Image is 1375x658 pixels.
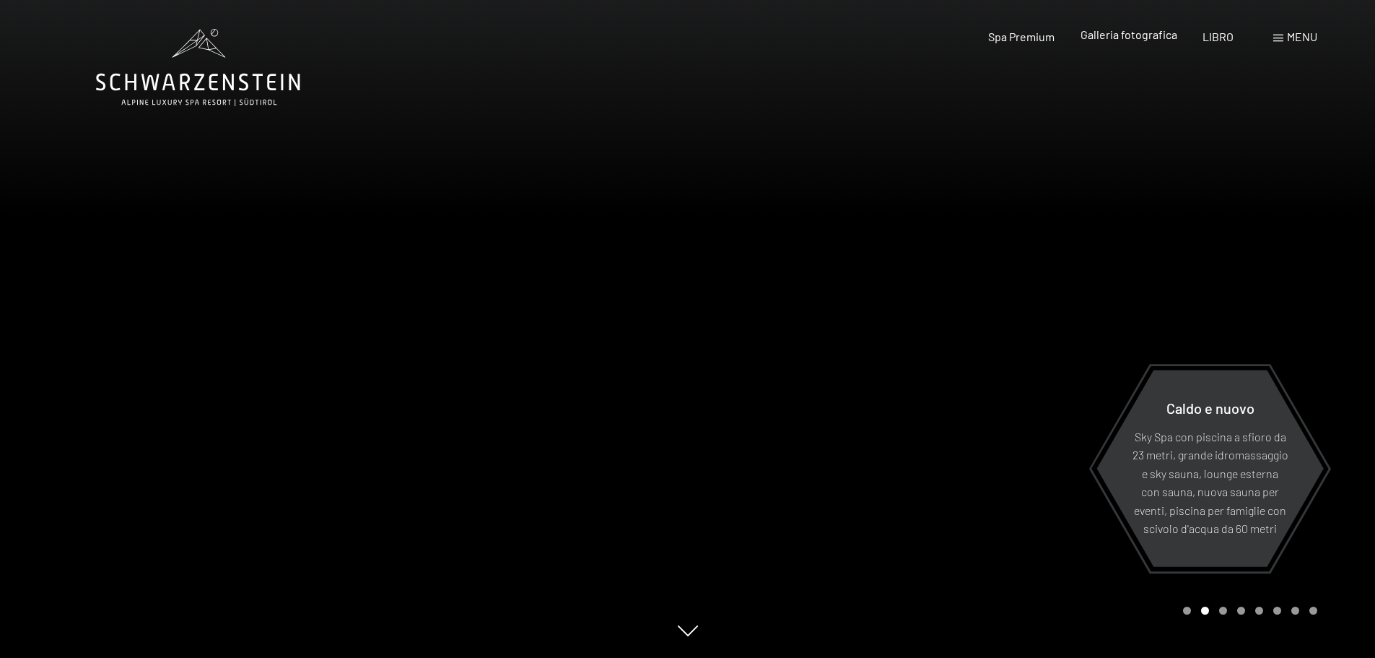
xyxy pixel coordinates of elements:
[1166,399,1254,416] font: Caldo e nuovo
[1081,27,1177,41] a: Galleria fotografica
[1291,607,1299,615] div: Carosello Pagina 7
[1219,607,1227,615] div: Pagina 3 della giostra
[1255,607,1263,615] div: Pagina 5 della giostra
[1309,607,1317,615] div: Pagina 8 della giostra
[1237,607,1245,615] div: Pagina 4 del carosello
[1183,607,1191,615] div: Carousel Page 1
[1273,607,1281,615] div: Pagina 6 della giostra
[1201,607,1209,615] div: Carousel Page 2 (Current Slide)
[1178,607,1317,615] div: Paginazione carosello
[988,30,1055,43] a: Spa Premium
[1132,429,1288,535] font: Sky Spa con piscina a sfioro da 23 metri, grande idromassaggio e sky sauna, lounge esterna con sa...
[1287,30,1317,43] font: menu
[1202,30,1234,43] a: LIBRO
[1096,369,1324,568] a: Caldo e nuovo Sky Spa con piscina a sfioro da 23 metri, grande idromassaggio e sky sauna, lounge ...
